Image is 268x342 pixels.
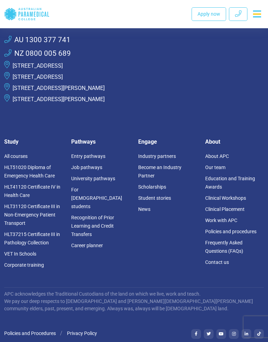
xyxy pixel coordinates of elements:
[4,251,36,257] a: VET In Schools
[13,74,63,80] a: [STREET_ADDRESS]
[71,187,122,209] a: For [DEMOGRAPHIC_DATA] students
[4,262,44,268] a: Corporate training
[205,138,264,145] h5: About
[205,259,229,265] a: Contact us
[205,206,245,212] a: Clinical Placement
[4,290,264,312] p: APC acknowledges the Traditional Custodians of the land on which we live, work and teach. We pay ...
[205,165,225,170] a: Our team
[205,240,243,254] a: Frequently Asked Questions (FAQs)
[13,96,105,102] a: [STREET_ADDRESS][PERSON_NAME]
[205,229,256,234] a: Policies and procedures
[205,195,246,201] a: Clinical Workshops
[4,138,63,145] h5: Study
[13,85,105,91] a: [STREET_ADDRESS][PERSON_NAME]
[205,176,255,190] a: Education and Training Awards
[71,153,105,159] a: Entry pathways
[71,243,103,248] a: Career planner
[4,204,60,226] a: HLT31120 Certificate III in Non-Emergency Patient Transport
[250,8,264,20] button: Toggle navigation
[138,206,150,212] a: News
[138,153,176,159] a: Industry partners
[4,3,50,25] a: Australian Paramedical College
[4,35,70,45] a: AU 1300 377 741
[138,138,197,145] h5: Engage
[4,231,60,245] a: HLT37215 Certificate III in Pathology Collection
[71,215,114,237] a: Recognition of Prior Learning and Credit Transfers
[205,153,229,159] a: About APC
[138,165,181,178] a: Become an Industry Partner
[71,165,102,170] a: Job pathways
[71,138,130,145] h5: Pathways
[67,330,97,336] a: Privacy Policy
[4,330,56,336] a: Policies and Procedures
[4,153,28,159] a: All courses
[138,184,166,190] a: Scholarships
[138,195,171,201] a: Student stories
[4,48,71,59] a: NZ 0800 005 689
[192,7,226,21] a: Apply now
[13,62,63,69] a: [STREET_ADDRESS]
[4,184,60,198] a: HLT41120 Certificate IV in Health Care
[71,176,115,181] a: University pathways
[4,165,55,178] a: HLT51020 Diploma of Emergency Health Care
[205,218,237,223] a: Work with APC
